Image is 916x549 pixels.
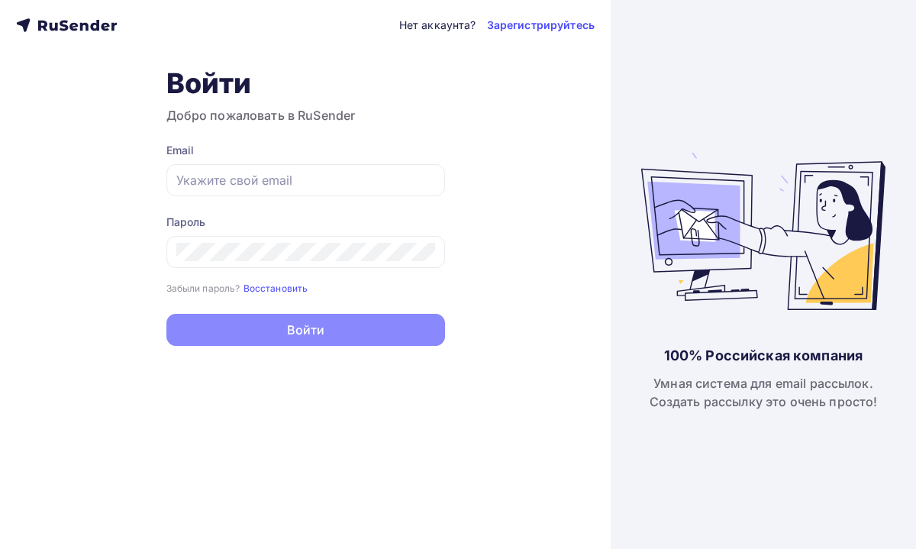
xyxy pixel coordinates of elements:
a: Зарегистрируйтесь [487,18,595,33]
div: Нет аккаунта? [399,18,476,33]
button: Войти [166,314,445,346]
div: Умная система для email рассылок. Создать рассылку это очень просто! [650,374,878,411]
small: Восстановить [244,283,308,294]
h3: Добро пожаловать в RuSender [166,106,445,124]
input: Укажите свой email [176,171,435,189]
div: Email [166,143,445,158]
h1: Войти [166,66,445,100]
div: 100% Российская компания [664,347,863,365]
div: Пароль [166,215,445,230]
a: Восстановить [244,281,308,294]
small: Забыли пароль? [166,283,240,294]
